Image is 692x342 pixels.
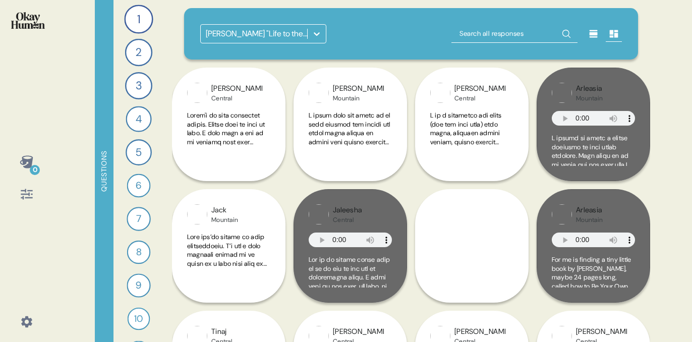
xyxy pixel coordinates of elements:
div: 5 [126,139,152,165]
div: Mountain [211,216,238,224]
div: 10 [128,308,150,330]
div: Central [211,94,262,102]
input: Search all responses [451,25,578,43]
div: 3 [125,72,152,99]
div: Mountain [333,94,384,102]
div: [PERSON_NAME] [454,83,505,94]
div: [PERSON_NAME] [454,326,505,337]
div: Mountain [576,216,603,224]
div: Arleasia [576,83,603,94]
div: [PERSON_NAME] "Life to the Fullest" Observations [206,28,308,40]
div: Jaleesha [333,205,362,216]
div: [PERSON_NAME] [333,83,384,94]
div: 2 [125,39,152,66]
div: 8 [127,241,150,264]
div: Jack [211,205,238,216]
div: 6 [127,174,151,198]
img: okayhuman.3b1b6348.png [11,12,45,29]
div: [PERSON_NAME] [333,326,384,337]
div: Central [333,216,362,224]
div: 9 [127,273,150,297]
div: [PERSON_NAME] [211,83,262,94]
div: Arleasia [576,205,603,216]
div: 0 [30,165,40,175]
div: Mountain [576,94,603,102]
div: Central [454,94,505,102]
div: 1 [124,5,153,33]
div: 7 [127,207,151,231]
div: Tinaj [211,326,232,337]
div: 4 [126,106,151,132]
div: [PERSON_NAME] [576,326,627,337]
